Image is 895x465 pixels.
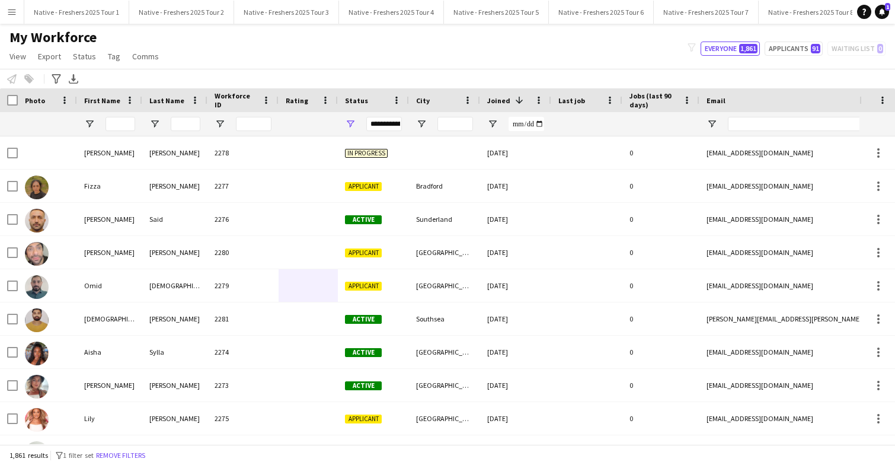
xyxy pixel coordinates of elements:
span: First Name [84,96,120,105]
div: Lily [77,402,142,435]
span: Active [345,381,382,390]
div: [DATE] [480,269,551,302]
div: 2280 [207,236,279,269]
div: [DATE] [480,203,551,235]
span: Status [73,51,96,62]
img: Alex Davies [25,441,49,465]
div: 0 [622,302,699,335]
div: Fizza [77,170,142,202]
button: Native - Freshers 2025 Tour 6 [549,1,654,24]
div: [PERSON_NAME] [77,136,142,169]
button: Native - Freshers 2025 Tour 7 [654,1,759,24]
div: 2274 [207,336,279,368]
button: Everyone1,861 [701,42,760,56]
div: 0 [622,136,699,169]
input: Joined Filter Input [509,117,544,131]
span: Applicant [345,415,382,423]
div: [PERSON_NAME] [77,369,142,402]
input: Last Name Filter Input [171,117,200,131]
div: [DATE] [480,136,551,169]
span: Rating [286,96,308,105]
span: Tag [108,51,120,62]
a: Export [33,49,66,64]
div: 0 [622,269,699,302]
input: First Name Filter Input [106,117,135,131]
img: Lily Harris [25,408,49,432]
div: 0 [622,336,699,368]
div: [DEMOGRAPHIC_DATA] [142,269,207,302]
button: Open Filter Menu [707,119,717,129]
span: Joined [487,96,510,105]
span: Last job [558,96,585,105]
div: [DATE] [480,402,551,435]
button: Open Filter Menu [487,119,498,129]
div: [DATE] [480,302,551,335]
div: 0 [622,369,699,402]
div: Omid [77,269,142,302]
div: [PERSON_NAME] [142,402,207,435]
button: Native - Freshers 2025 Tour 4 [339,1,444,24]
span: Last Name [149,96,184,105]
span: 1,861 [739,44,757,53]
span: Applicant [345,182,382,191]
button: Open Filter Menu [345,119,356,129]
a: View [5,49,31,64]
div: 0 [622,402,699,435]
img: Jay Singh [25,242,49,266]
div: 2275 [207,402,279,435]
button: Native - Freshers 2025 Tour 2 [129,1,234,24]
span: Photo [25,96,45,105]
div: [DATE] [480,236,551,269]
div: [PERSON_NAME] [142,302,207,335]
div: [DEMOGRAPHIC_DATA] [77,302,142,335]
span: Active [345,348,382,357]
div: [DATE] [480,336,551,368]
span: Status [345,96,368,105]
div: 0 [622,170,699,202]
img: Omid Ahmadi [25,275,49,299]
div: 0 [622,236,699,269]
span: Applicant [345,282,382,291]
div: [PERSON_NAME] [142,170,207,202]
button: Open Filter Menu [215,119,225,129]
img: George Said [25,209,49,232]
input: Workforce ID Filter Input [236,117,271,131]
div: 2281 [207,302,279,335]
div: [DATE] [480,369,551,402]
div: 2278 [207,136,279,169]
app-action-btn: Export XLSX [66,72,81,86]
div: Said [142,203,207,235]
div: 2277 [207,170,279,202]
div: [GEOGRAPHIC_DATA] [409,269,480,302]
div: 0 [622,203,699,235]
img: Carole-Anne Owen [25,375,49,399]
span: Comms [132,51,159,62]
div: [DATE] [480,170,551,202]
button: Native - Freshers 2025 Tour 3 [234,1,339,24]
div: 2273 [207,369,279,402]
input: City Filter Input [437,117,473,131]
span: 91 [811,44,820,53]
button: Remove filters [94,449,148,462]
div: [PERSON_NAME] [77,236,142,269]
a: Tag [103,49,125,64]
button: Native - Freshers 2025 Tour 5 [444,1,549,24]
div: [PERSON_NAME] [142,136,207,169]
div: Sunderland [409,203,480,235]
span: Applicant [345,249,382,257]
div: [GEOGRAPHIC_DATA] [409,402,480,435]
div: [PERSON_NAME] [77,203,142,235]
div: [PERSON_NAME] [142,369,207,402]
button: Open Filter Menu [84,119,95,129]
div: [GEOGRAPHIC_DATA] [409,236,480,269]
span: Export [38,51,61,62]
span: City [416,96,430,105]
div: Southsea [409,302,480,335]
a: Comms [127,49,164,64]
span: Active [345,315,382,324]
div: Aisha [77,336,142,368]
span: 1 filter set [63,451,94,460]
div: [GEOGRAPHIC_DATA] [409,369,480,402]
img: Vaibhav Bramhe [25,308,49,332]
div: Bradford [409,170,480,202]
